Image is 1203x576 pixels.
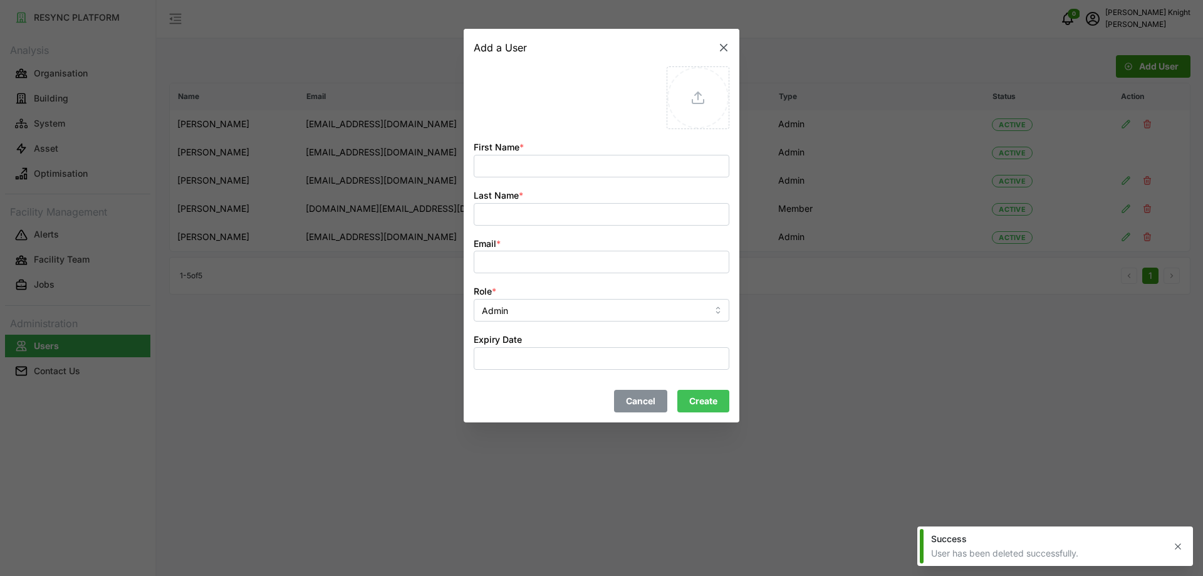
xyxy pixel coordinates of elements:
label: Role [474,285,496,298]
div: Success [931,533,1163,545]
span: Cancel [626,390,655,412]
h2: Add a User [474,43,527,53]
span: Create [689,390,717,412]
label: First Name [474,140,524,154]
button: Cancel [614,390,667,412]
button: Create [677,390,729,412]
label: Email [474,237,501,251]
label: Expiry Date [474,333,522,347]
label: Last Name [474,189,523,202]
div: User has been deleted successfully. [931,547,1163,560]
